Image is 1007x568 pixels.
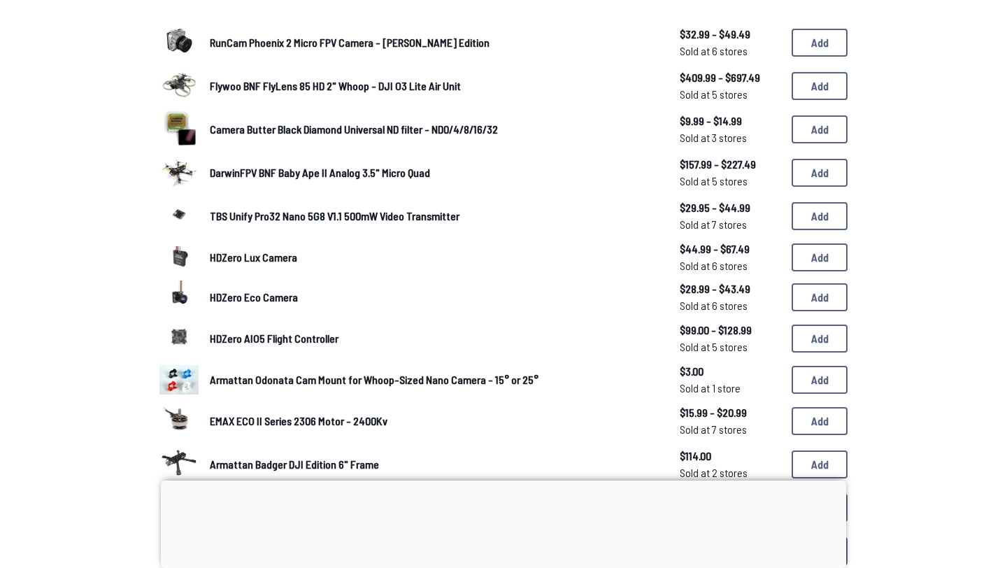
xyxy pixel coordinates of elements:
[159,486,199,525] img: image
[680,297,780,314] span: Sold at 6 stores
[210,36,490,49] span: RunCam Phoenix 2 Micro FPV Camera - [PERSON_NAME] Edition
[159,277,199,317] a: image
[159,443,199,482] img: image
[210,457,379,471] span: Armattan Badger DJI Edition 6" Frame
[792,283,848,311] button: Add
[680,156,780,173] span: $157.99 - $227.49
[210,373,538,386] span: Armattan Odonata Cam Mount for Whoop-Sized Nano Camera - 15° or 25°
[210,456,657,473] a: Armattan Badger DJI Edition 6" Frame
[792,159,848,187] button: Add
[159,399,199,439] img: image
[159,317,199,360] a: image
[680,26,780,43] span: $32.99 - $49.49
[159,108,199,147] img: image
[161,481,846,565] iframe: Advertisement
[159,399,199,443] a: image
[680,241,780,257] span: $44.99 - $67.49
[680,69,780,86] span: $409.99 - $697.49
[680,380,780,397] span: Sold at 1 store
[210,164,657,181] a: DarwinFPV BNF Baby Ape II Analog 3.5" Micro Quad
[210,332,338,345] span: HDZero AIO5 Flight Controller
[210,34,657,51] a: RunCam Phoenix 2 Micro FPV Camera - [PERSON_NAME] Edition
[159,281,199,313] img: image
[159,64,199,108] a: image
[792,450,848,478] button: Add
[159,64,199,104] img: image
[159,194,199,238] a: image
[159,443,199,486] a: image
[792,407,848,435] button: Add
[210,413,657,429] a: EMAX ECO II Series 2306 Motor - 2400Kv
[680,322,780,339] span: $99.00 - $128.99
[210,121,657,138] a: Camera Butter Black Diamond Universal ND filter - ND0/4/8/16/32
[210,289,657,306] a: HDZero Eco Camera
[680,129,780,146] span: Sold at 3 stores
[680,199,780,216] span: $29.95 - $44.99
[210,330,657,347] a: HDZero AIO5 Flight Controller
[210,290,298,304] span: HDZero Eco Camera
[792,72,848,100] button: Add
[159,317,199,356] img: image
[680,86,780,103] span: Sold at 5 stores
[210,414,387,427] span: EMAX ECO II Series 2306 Motor - 2400Kv
[159,151,199,190] img: image
[680,421,780,438] span: Sold at 7 stores
[210,166,430,179] span: DarwinFPV BNF Baby Ape II Analog 3.5" Micro Quad
[680,173,780,190] span: Sold at 5 stores
[792,325,848,353] button: Add
[159,360,199,399] a: image
[159,194,199,234] img: image
[159,21,199,64] a: image
[210,78,657,94] a: Flywoo BNF FlyLens 85 HD 2" Whoop - DJI O3 Lite Air Unit
[159,151,199,194] a: image
[159,365,199,395] img: image
[210,371,657,388] a: Armattan Odonata Cam Mount for Whoop-Sized Nano Camera - 15° or 25°
[210,79,461,92] span: Flywoo BNF FlyLens 85 HD 2" Whoop - DJI O3 Lite Air Unit
[159,108,199,151] a: image
[159,246,199,269] img: image
[792,243,848,271] button: Add
[680,448,780,464] span: $114.00
[680,404,780,421] span: $15.99 - $20.99
[792,202,848,230] button: Add
[210,249,657,266] a: HDZero Lux Camera
[680,257,780,274] span: Sold at 6 stores
[159,238,199,277] a: image
[210,208,657,225] a: TBS Unify Pro32 Nano 5G8 V1.1 500mW Video Transmitter
[680,216,780,233] span: Sold at 7 stores
[680,363,780,380] span: $3.00
[792,29,848,57] button: Add
[792,115,848,143] button: Add
[680,464,780,481] span: Sold at 2 stores
[210,209,459,222] span: TBS Unify Pro32 Nano 5G8 V1.1 500mW Video Transmitter
[159,486,199,530] a: image
[680,113,780,129] span: $9.99 - $14.99
[792,366,848,394] button: Add
[680,281,780,297] span: $28.99 - $43.49
[680,43,780,59] span: Sold at 6 stores
[210,122,498,136] span: Camera Butter Black Diamond Universal ND filter - ND0/4/8/16/32
[159,21,199,60] img: image
[680,339,780,355] span: Sold at 5 stores
[210,250,297,264] span: HDZero Lux Camera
